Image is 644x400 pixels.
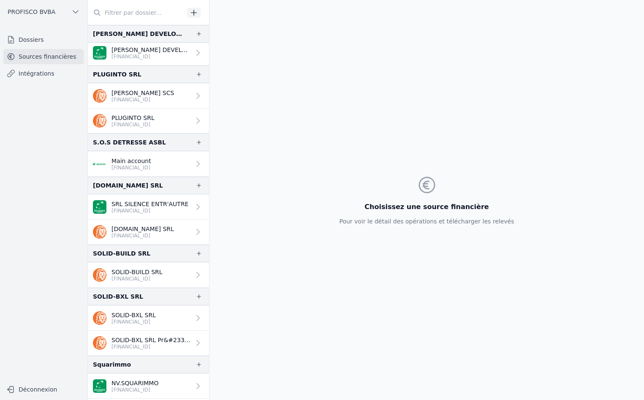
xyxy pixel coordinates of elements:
[93,29,182,39] div: [PERSON_NAME] DEVELOPMENT SRL
[88,331,209,356] a: SOLID-BXL SRL Pr&#233;compte//Imp&#244;t [FINANCIAL_ID]
[111,268,163,276] p: SOLID-BUILD SRL
[3,5,84,19] button: PROFISCO BVBA
[93,137,166,147] div: S.O.S DETRESSE ASBL
[111,225,174,233] p: [DOMAIN_NAME] SRL
[339,217,514,226] p: Pour voir le détail des opérations et télécharger les relevés
[111,318,156,325] p: [FINANCIAL_ID]
[111,311,156,319] p: SOLID-BXL SRL
[88,83,209,109] a: [PERSON_NAME] SCS [FINANCIAL_ID]
[88,40,209,65] a: [PERSON_NAME] DEVELOPMENT SRL [FINANCIAL_ID]
[111,232,174,239] p: [FINANCIAL_ID]
[88,109,209,133] a: PLUGINTO SRL [FINANCIAL_ID]
[111,89,174,97] p: [PERSON_NAME] SCS
[88,5,184,20] input: Filtrer par dossier...
[111,379,158,387] p: NV.SQUARIMMO
[339,202,514,212] h3: Choisissez une source financière
[111,386,158,393] p: [FINANCIAL_ID]
[88,305,209,331] a: SOLID-BXL SRL [FINANCIAL_ID]
[88,220,209,245] a: [DOMAIN_NAME] SRL [FINANCIAL_ID]
[111,343,190,350] p: [FINANCIAL_ID]
[111,121,155,128] p: [FINANCIAL_ID]
[111,336,190,344] p: SOLID-BXL SRL Pr&#233;compte//Imp&#244;t
[88,262,209,288] a: SOLID-BUILD SRL [FINANCIAL_ID]
[93,180,163,190] div: [DOMAIN_NAME] SRL
[111,114,155,122] p: PLUGINTO SRL
[8,8,55,16] span: PROFISCO BVBA
[93,89,106,103] img: ing.png
[111,157,151,165] p: Main account
[111,207,188,214] p: [FINANCIAL_ID]
[93,114,106,128] img: ing.png
[111,200,188,208] p: SRL SILENCE ENTR'AUTRE
[3,32,84,47] a: Dossiers
[88,151,209,177] a: Main account [FINANCIAL_ID]
[93,225,106,239] img: ing.png
[88,373,209,399] a: NV.SQUARIMMO [FINANCIAL_ID]
[93,379,106,393] img: BNP_BE_BUSINESS_GEBABEBB.png
[111,46,190,54] p: [PERSON_NAME] DEVELOPMENT SRL
[111,53,190,60] p: [FINANCIAL_ID]
[93,336,106,350] img: ing.png
[93,69,141,79] div: PLUGINTO SRL
[93,359,131,370] div: Squarimmo
[93,268,106,282] img: ing.png
[93,157,106,171] img: ARGENTA_ARSPBE22.png
[93,248,150,259] div: SOLID-BUILD SRL
[93,311,106,325] img: ing.png
[93,291,143,302] div: SOLID-BXL SRL
[111,96,174,103] p: [FINANCIAL_ID]
[111,275,163,282] p: [FINANCIAL_ID]
[93,46,106,60] img: BNP_BE_BUSINESS_GEBABEBB.png
[88,194,209,220] a: SRL SILENCE ENTR'AUTRE [FINANCIAL_ID]
[111,164,151,171] p: [FINANCIAL_ID]
[3,66,84,81] a: Intégrations
[3,49,84,64] a: Sources financières
[93,200,106,214] img: BNP_BE_BUSINESS_GEBABEBB.png
[3,383,84,396] button: Déconnexion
